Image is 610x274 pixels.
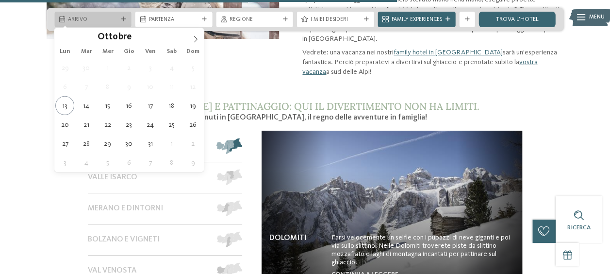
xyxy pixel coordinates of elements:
span: Ottobre 12, 2025 [183,77,202,96]
span: Ottobre 4, 2025 [162,58,181,77]
span: Ottobre 15, 2025 [98,96,117,115]
span: Ottobre 3, 2025 [141,58,160,77]
span: Arrivo [68,16,118,24]
span: Ricerca [567,224,591,231]
span: Ottobre 25, 2025 [162,115,181,134]
span: Ottobre 19, 2025 [183,96,202,115]
span: Ottobre 9, 2025 [119,77,138,96]
a: trova l’hotel [478,12,556,27]
span: Benvenuti in [GEOGRAPHIC_DATA], il regno delle avventure in famiglia! [183,114,427,121]
span: Ottobre 1, 2025 [98,58,117,77]
span: Ottobre 11, 2025 [162,77,181,96]
span: Ottobre 30, 2025 [119,134,138,153]
span: Ottobre 10, 2025 [141,77,160,96]
span: Lun [54,49,76,55]
span: Novembre 4, 2025 [77,153,96,172]
span: Ottobre 13, 2025 [55,96,74,115]
span: Ottobre 5, 2025 [183,58,202,77]
span: Ottobre 27, 2025 [55,134,74,153]
span: Settembre 29, 2025 [55,58,74,77]
input: Year [131,32,163,42]
span: Ottobre 29, 2025 [98,134,117,153]
span: Ottobre 16, 2025 [119,96,138,115]
span: Novembre 5, 2025 [98,153,117,172]
span: [PERSON_NAME] e pattinaggio: qui il divertimento non ha limiti. [131,100,479,112]
span: Ottobre 22, 2025 [98,115,117,134]
span: Ottobre 20, 2025 [55,115,74,134]
span: Gio [118,49,140,55]
span: Novembre 9, 2025 [183,153,202,172]
span: Ottobre [98,33,131,42]
p: Vedrete: una vacanza nei nostri sarà un’esperienza fantastica. Perciò preparatevi a divertirvi su... [302,48,563,77]
span: Novembre 3, 2025 [55,153,74,172]
span: Merano e dintorni [88,204,163,213]
span: Ottobre 6, 2025 [55,77,74,96]
span: Novembre 7, 2025 [141,153,160,172]
span: Settembre 30, 2025 [77,58,96,77]
span: Partenza [149,16,199,24]
span: Bolzano e vigneti [88,235,160,244]
span: Ottobre 7, 2025 [77,77,96,96]
span: Ottobre 18, 2025 [162,96,181,115]
span: Ottobre 23, 2025 [119,115,138,134]
span: Ven [140,49,161,55]
span: Novembre 6, 2025 [119,153,138,172]
span: Ottobre 21, 2025 [77,115,96,134]
span: Ottobre 24, 2025 [141,115,160,134]
span: Ottobre 28, 2025 [77,134,96,153]
span: Novembre 8, 2025 [162,153,181,172]
span: Regione [230,16,280,24]
span: Sab [161,49,182,55]
span: Ottobre 31, 2025 [141,134,160,153]
span: Novembre 2, 2025 [183,134,202,153]
span: Ottobre 8, 2025 [98,77,117,96]
span: Ottobre 17, 2025 [141,96,160,115]
span: Valle Isarco [88,173,137,182]
span: Ottobre 14, 2025 [77,96,96,115]
a: family hotel in [GEOGRAPHIC_DATA] [394,49,502,56]
span: Mar [76,49,97,55]
span: Ottobre 26, 2025 [183,115,202,134]
span: Dom [182,49,204,55]
span: Family Experiences [391,16,442,24]
span: Novembre 1, 2025 [162,134,181,153]
span: Mer [97,49,118,55]
span: I miei desideri [311,16,361,24]
span: Ottobre 2, 2025 [119,58,138,77]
